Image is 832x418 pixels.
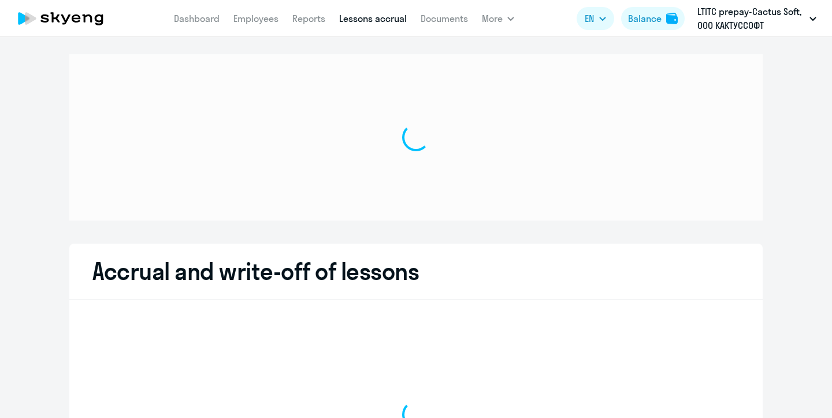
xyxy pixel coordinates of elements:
span: More [482,12,503,25]
button: EN [577,7,614,30]
img: balance [666,13,678,24]
button: LTITC prepay-Cactus Soft, ООО КАКТУССОФТ [692,5,822,32]
h2: Accrual and write-off of lessons [92,257,740,285]
p: LTITC prepay-Cactus Soft, ООО КАКТУССОФТ [697,5,805,32]
a: Employees [233,13,278,24]
button: More [482,7,514,30]
button: Balancebalance [621,7,685,30]
a: Documents [421,13,468,24]
a: Reports [292,13,325,24]
a: Dashboard [174,13,220,24]
a: Lessons accrual [339,13,407,24]
span: EN [585,12,594,25]
div: Balance [628,12,662,25]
